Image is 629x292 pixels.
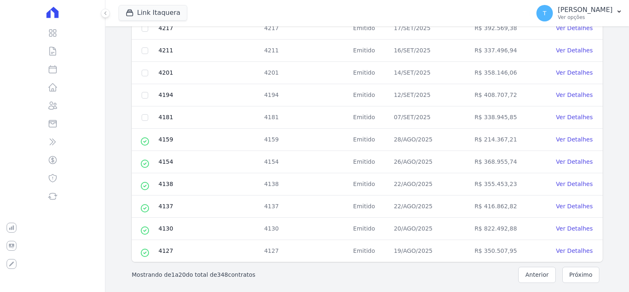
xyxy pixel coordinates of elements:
td: R$ 408.707,72 [470,84,537,106]
a: Ver Detalhes [556,181,593,187]
td: R$ 822.492,88 [470,218,537,240]
td: Emitido [348,129,389,151]
td: 4201 [259,62,348,84]
button: T [PERSON_NAME] Ver opções [530,2,629,25]
a: Ver Detalhes [556,247,593,254]
td: 4130 [259,218,348,240]
p: Mostrando de a do total de contratos [132,271,255,279]
td: 19/AGO/2025 [389,240,470,262]
td: 17/SET/2025 [389,17,470,40]
span: T [543,10,547,16]
td: R$ 392.569,38 [470,17,537,40]
td: 4159 [259,129,348,151]
td: 26/AGO/2025 [389,151,470,173]
button: Link Itaquera [119,5,187,21]
span: 348 [217,271,228,278]
td: 22/AGO/2025 [389,195,470,218]
p: Ver opções [558,14,613,21]
a: Ver Detalhes [556,25,593,31]
td: 12/SET/2025 [389,84,470,106]
button: Anterior [518,267,556,283]
td: R$ 416.862,82 [470,195,537,218]
td: 07/SET/2025 [389,106,470,129]
span: 20 [179,271,186,278]
td: 4181 [259,106,348,129]
td: Emitido [348,195,389,218]
td: Emitido [348,173,389,195]
td: 4181 [158,106,259,129]
nav: Pagination [119,262,616,288]
p: [PERSON_NAME] [558,6,613,14]
td: 4138 [259,173,348,195]
td: R$ 214.367,21 [470,129,537,151]
td: 4211 [259,40,348,62]
a: Ver Detalhes [556,47,593,54]
td: 22/AGO/2025 [389,173,470,195]
td: R$ 368.955,74 [470,151,537,173]
button: Próximo [562,267,599,283]
td: 4137 [158,195,259,218]
a: Ver Detalhes [556,203,593,210]
td: Emitido [348,62,389,84]
td: 4127 [158,240,259,262]
td: 4217 [259,17,348,40]
a: Ver Detalhes [556,158,593,165]
a: Ver Detalhes [556,114,593,120]
td: R$ 358.146,06 [470,62,537,84]
td: 4154 [158,151,259,173]
td: Emitido [348,240,389,262]
td: 4138 [158,173,259,195]
span: 1 [171,271,175,278]
td: 4130 [158,218,259,240]
td: R$ 350.507,95 [470,240,537,262]
td: Emitido [348,17,389,40]
td: 4194 [259,84,348,106]
td: 20/AGO/2025 [389,218,470,240]
td: 4201 [158,62,259,84]
td: 4154 [259,151,348,173]
td: 4127 [259,240,348,262]
td: 14/SET/2025 [389,62,470,84]
td: Emitido [348,106,389,129]
td: R$ 355.453,23 [470,173,537,195]
td: Emitido [348,40,389,62]
td: 4211 [158,40,259,62]
td: 4137 [259,195,348,218]
td: 28/AGO/2025 [389,129,470,151]
a: Ver Detalhes [556,136,593,143]
a: Ver Detalhes [556,92,593,98]
td: Emitido [348,151,389,173]
td: R$ 338.945,85 [470,106,537,129]
a: Ver Detalhes [556,69,593,76]
td: R$ 337.496,94 [470,40,537,62]
td: Emitido [348,218,389,240]
td: Emitido [348,84,389,106]
td: 4159 [158,129,259,151]
td: 16/SET/2025 [389,40,470,62]
a: Ver Detalhes [556,225,593,232]
td: 4194 [158,84,259,106]
td: 4217 [158,17,259,40]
